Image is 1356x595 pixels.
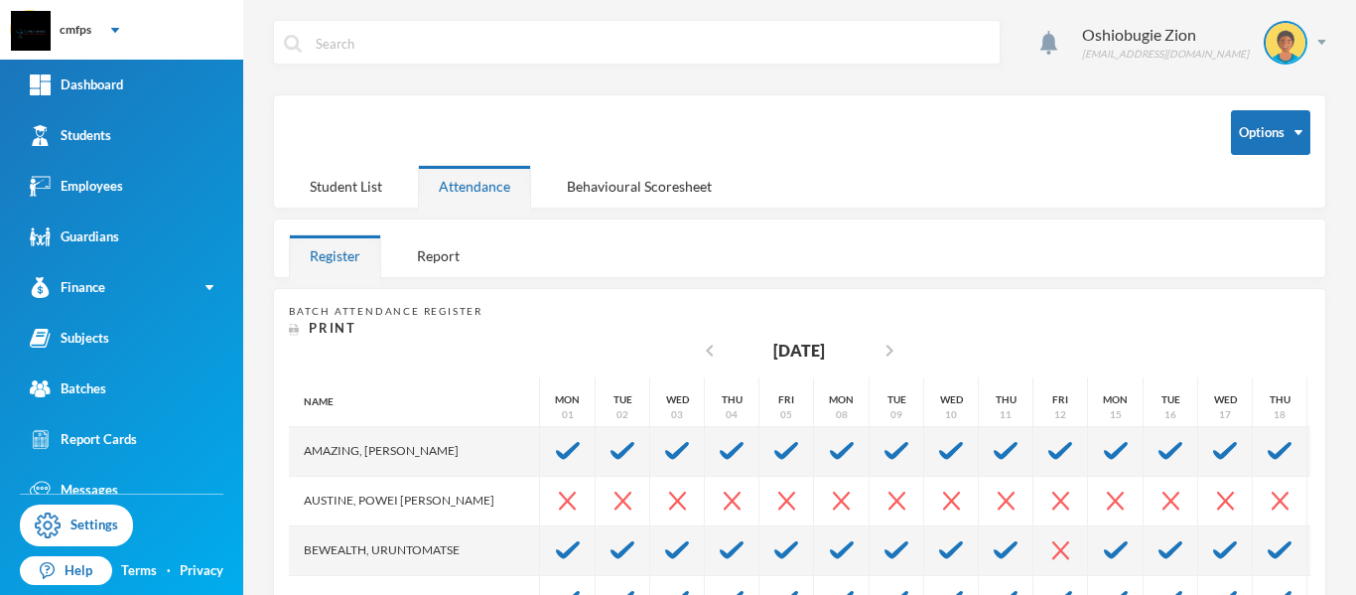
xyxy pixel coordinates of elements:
[1082,47,1249,62] div: [EMAIL_ADDRESS][DOMAIN_NAME]
[418,165,531,208] div: Attendance
[996,392,1017,407] div: Thu
[562,407,574,422] div: 01
[30,378,106,399] div: Batches
[121,561,157,581] a: Terms
[30,277,105,298] div: Finance
[309,320,356,336] span: Print
[1103,392,1128,407] div: Mon
[1214,392,1237,407] div: Wed
[1161,392,1180,407] div: Tue
[1164,407,1176,422] div: 16
[11,11,51,51] img: logo
[546,165,733,208] div: Behavioural Scoresheet
[180,561,223,581] a: Privacy
[289,165,403,208] div: Student List
[30,125,111,146] div: Students
[945,407,957,422] div: 10
[289,477,540,526] div: Austine, Powei [PERSON_NAME]
[890,407,902,422] div: 09
[284,35,302,53] img: search
[289,377,540,427] div: Name
[1231,110,1310,155] button: Options
[289,305,482,317] span: Batch Attendance Register
[878,339,901,363] i: chevron_right
[314,21,990,66] input: Search
[613,392,632,407] div: Tue
[20,556,112,586] a: Help
[1274,407,1286,422] div: 18
[30,480,118,501] div: Messages
[30,74,123,95] div: Dashboard
[1270,392,1290,407] div: Thu
[829,392,854,407] div: Mon
[30,226,119,247] div: Guardians
[1219,407,1231,422] div: 17
[555,392,580,407] div: Mon
[1052,392,1068,407] div: Fri
[666,392,689,407] div: Wed
[778,392,794,407] div: Fri
[722,392,743,407] div: Thu
[887,392,906,407] div: Tue
[289,234,381,277] div: Register
[20,505,133,546] a: Settings
[940,392,963,407] div: Wed
[167,561,171,581] div: ·
[671,407,683,422] div: 03
[1000,407,1012,422] div: 11
[30,429,137,450] div: Report Cards
[1110,407,1122,422] div: 15
[780,407,792,422] div: 05
[1082,23,1249,47] div: Oshiobugie Zion
[60,21,91,39] div: cmfps
[698,339,722,363] i: chevron_left
[289,427,540,477] div: Amazing, [PERSON_NAME]
[726,407,738,422] div: 04
[773,339,825,363] div: [DATE]
[396,234,480,277] div: Report
[30,176,123,197] div: Employees
[616,407,628,422] div: 02
[30,328,109,349] div: Subjects
[1266,23,1305,63] img: STUDENT
[1054,407,1066,422] div: 12
[836,407,848,422] div: 08
[289,526,540,576] div: Bewealth, Uruntomatse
